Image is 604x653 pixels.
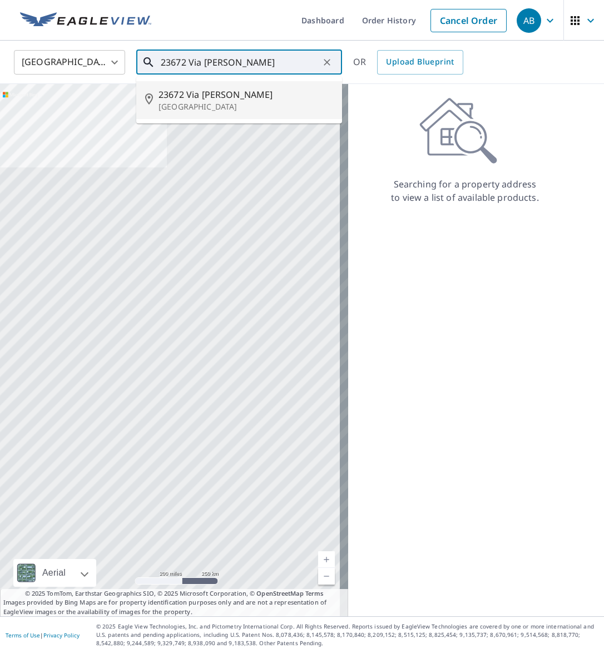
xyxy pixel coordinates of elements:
p: Searching for a property address to view a list of available products. [390,177,539,204]
button: Clear [319,55,335,70]
input: Search by address or latitude-longitude [161,47,319,78]
a: OpenStreetMap [256,589,303,597]
img: EV Logo [20,12,151,29]
a: Terms of Use [6,631,40,639]
a: Upload Blueprint [377,50,463,75]
span: 23672 Via [PERSON_NAME] [159,88,333,101]
div: AB [517,8,541,33]
p: [GEOGRAPHIC_DATA] [159,101,333,112]
a: Current Level 5, Zoom In [318,551,335,568]
p: | [6,632,80,639]
span: © 2025 TomTom, Earthstar Geographics SIO, © 2025 Microsoft Corporation, © [25,589,324,598]
a: Privacy Policy [43,631,80,639]
a: Cancel Order [430,9,507,32]
p: © 2025 Eagle View Technologies, Inc. and Pictometry International Corp. All Rights Reserved. Repo... [96,622,598,647]
span: Upload Blueprint [386,55,454,69]
div: [GEOGRAPHIC_DATA] [14,47,125,78]
a: Terms [305,589,324,597]
div: Aerial [13,559,96,587]
div: OR [353,50,463,75]
a: Current Level 5, Zoom Out [318,568,335,585]
div: Aerial [39,559,69,587]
